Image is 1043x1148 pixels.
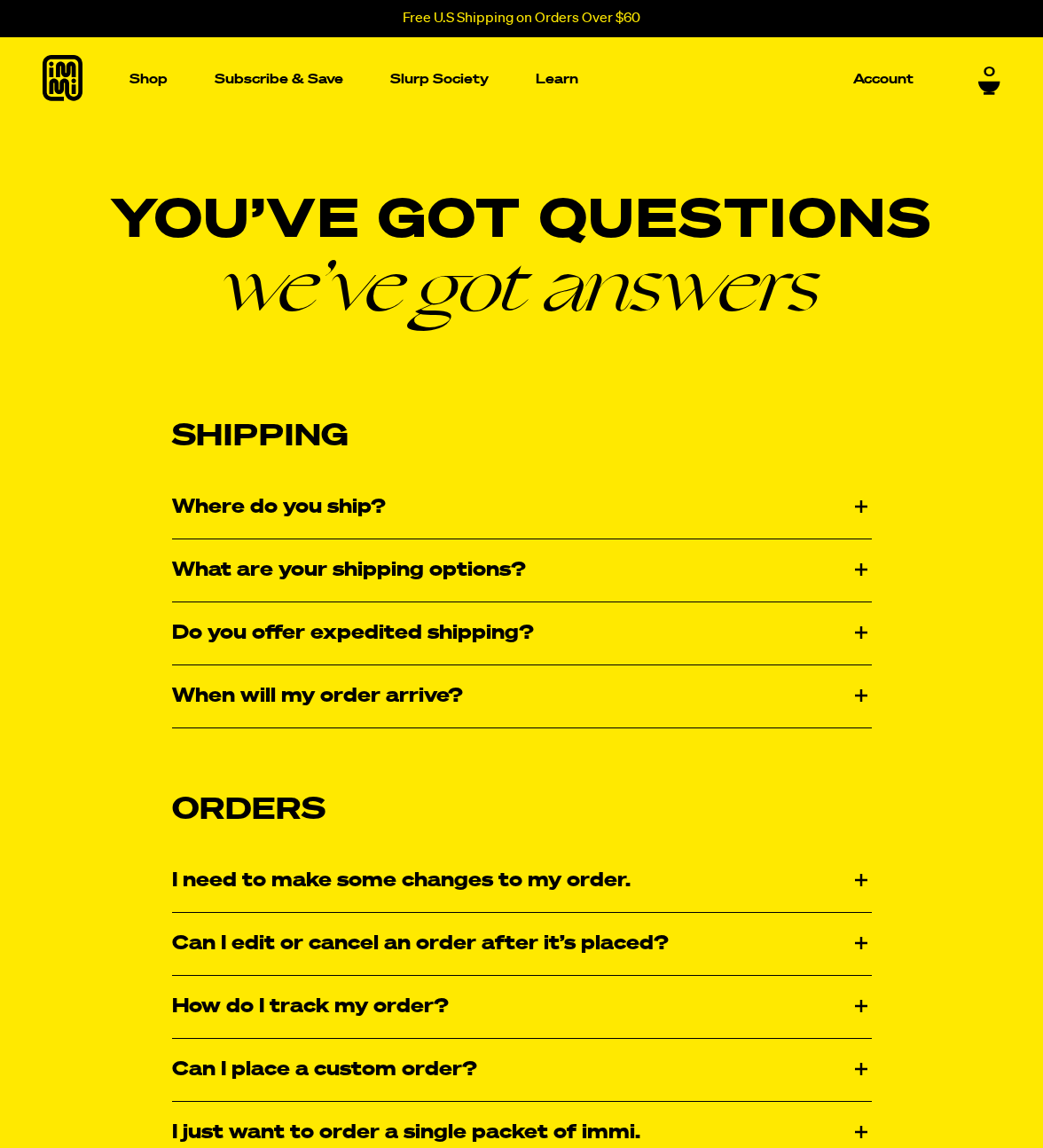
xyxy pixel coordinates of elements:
div: Where do you ship? [172,476,872,539]
h2: Orders [172,792,872,829]
div: Can I place a custom order? [172,1039,872,1101]
div: When will my order arrive? [172,665,872,727]
p: Subscribe & Save [215,73,343,86]
h1: You’ve got questions [43,195,1000,319]
a: Shop [122,37,175,122]
div: Can I edit or cancel an order after it’s placed? [172,913,872,975]
a: 0 [978,59,1000,89]
a: Account [846,66,921,93]
div: I need to make some changes to my order. [172,850,872,912]
p: Learn [536,73,578,86]
em: we’ve got answers [43,248,1000,319]
a: Learn [529,37,585,122]
div: What are your shipping options? [172,539,872,602]
p: Free U.S Shipping on Orders Over $60 [403,11,640,27]
div: Do you offer expedited shipping? [172,602,872,664]
p: Account [853,73,914,86]
a: Subscribe & Save [208,66,350,93]
div: How do I track my order? [172,976,872,1038]
nav: Main navigation [122,37,921,122]
a: Slurp Society [383,66,496,93]
p: Slurp Society [390,73,489,86]
p: Shop [129,73,168,86]
span: 0 [984,59,995,75]
h2: Shipping [172,419,872,455]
